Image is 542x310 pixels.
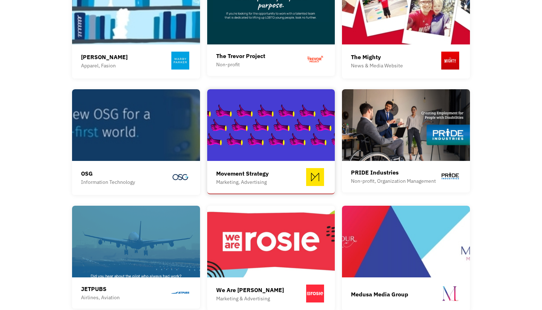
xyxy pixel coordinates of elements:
div: Apparel, Fasion [81,61,128,70]
a: JETPUBSAirlines, Aviation [72,206,200,309]
div: Marketing, Advertising [216,178,269,186]
div: Non-profit, Organization Management [351,177,436,185]
div: News & Media Website [351,61,403,70]
div: Airlines, Aviation [81,293,120,302]
a: Movement StrategyMarketing, Advertising [207,89,335,194]
div: The Mighty [351,53,403,61]
div: The Trevor Project [216,52,265,60]
div: Marketing & Advertising [216,294,284,303]
div: Movement Strategy [216,169,269,178]
div: OSG [81,169,135,178]
div: Information Technology [81,178,135,186]
div: JETPUBS [81,285,120,293]
a: OSGInformation Technology [72,89,200,195]
div: [PERSON_NAME] [81,53,128,61]
div: PRIDE Industries [351,168,436,177]
div: Medusa Media Group [351,290,408,299]
div: Non-profit [216,60,265,69]
a: PRIDE IndustriesNon-profit, Organization Management [342,89,470,192]
div: We Are [PERSON_NAME] [216,286,284,294]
